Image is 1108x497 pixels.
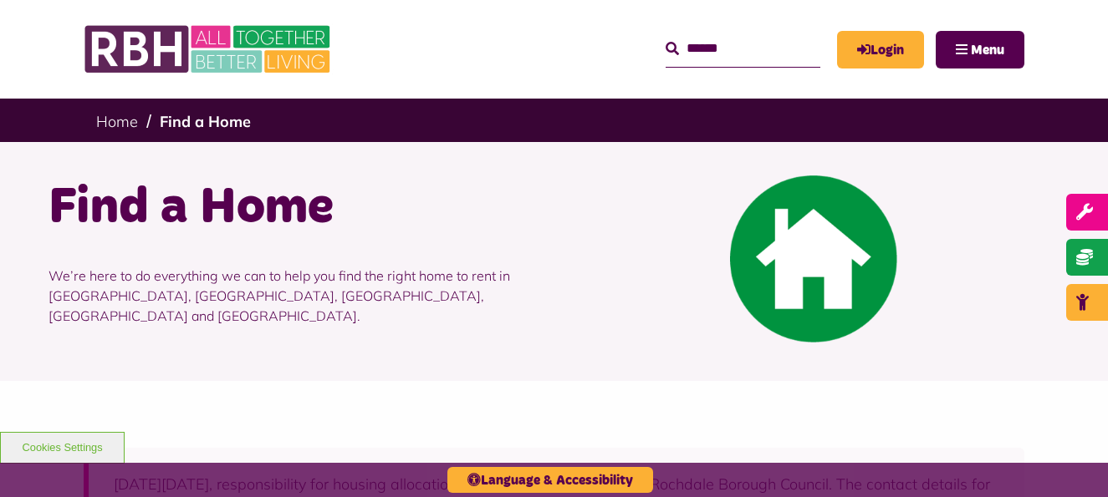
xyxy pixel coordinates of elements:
iframe: Netcall Web Assistant for live chat [1033,422,1108,497]
img: Find A Home [730,175,897,342]
a: Home [96,112,138,131]
p: We’re here to do everything we can to help you find the right home to rent in [GEOGRAPHIC_DATA], ... [49,241,542,351]
button: Language & Accessibility [447,467,653,493]
button: Navigation [936,31,1024,68]
a: MyRBH [837,31,924,68]
h1: Find a Home [49,175,542,241]
img: RBH [84,17,334,82]
a: Find a Home [160,112,251,131]
span: Menu [971,43,1004,57]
